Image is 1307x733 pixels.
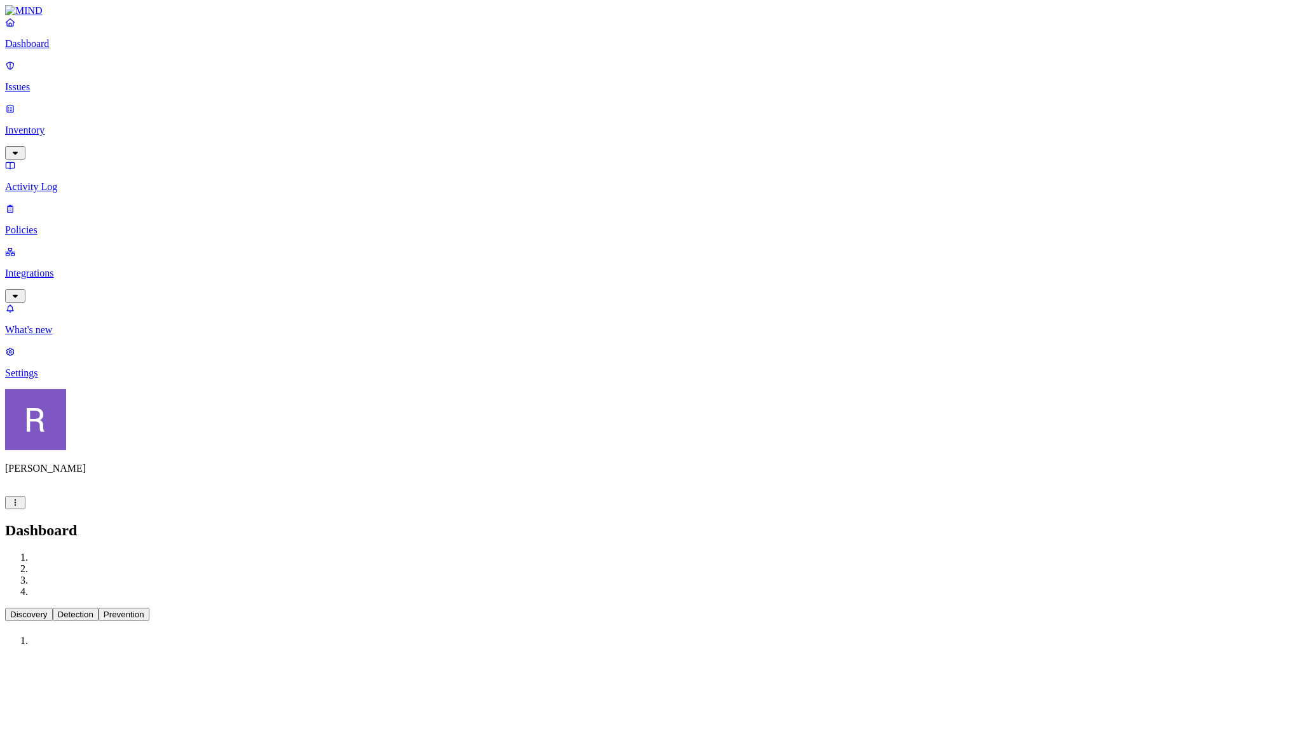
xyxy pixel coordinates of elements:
img: MIND [5,5,43,17]
p: Settings [5,367,1302,379]
a: Settings [5,346,1302,379]
a: Inventory [5,103,1302,158]
p: Activity Log [5,181,1302,193]
p: Issues [5,81,1302,93]
p: [PERSON_NAME] [5,463,1302,474]
a: Issues [5,60,1302,93]
h2: Dashboard [5,522,1302,539]
button: Discovery [5,608,53,621]
p: Dashboard [5,38,1302,50]
p: What's new [5,324,1302,336]
button: Detection [53,608,99,621]
a: MIND [5,5,1302,17]
p: Inventory [5,125,1302,136]
img: Rich Thompson [5,389,66,450]
a: What's new [5,303,1302,336]
p: Integrations [5,268,1302,279]
button: Prevention [99,608,149,621]
a: Integrations [5,246,1302,301]
a: Dashboard [5,17,1302,50]
p: Policies [5,224,1302,236]
a: Activity Log [5,160,1302,193]
a: Policies [5,203,1302,236]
